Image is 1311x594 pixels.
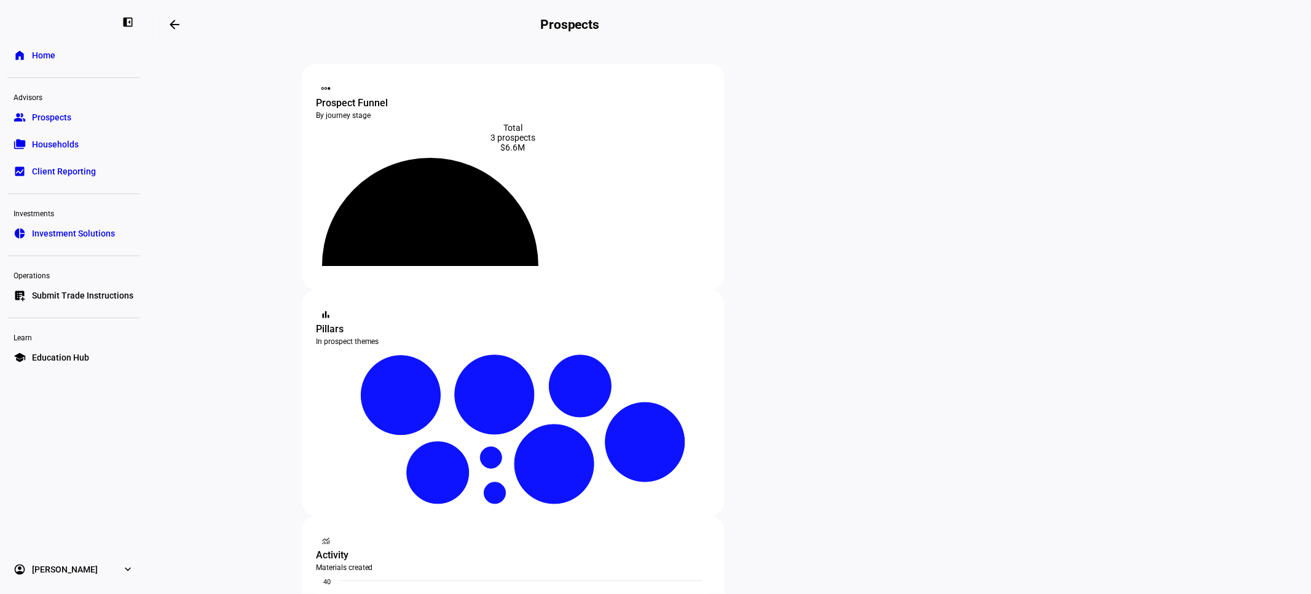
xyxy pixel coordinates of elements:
eth-mat-symbol: bid_landscape [14,165,26,178]
a: folder_copyHouseholds [7,132,140,157]
div: Prospect Funnel [317,96,710,111]
div: 3 prospects [317,133,710,143]
span: Education Hub [32,351,89,364]
div: By journey stage [317,111,710,120]
span: [PERSON_NAME] [32,563,98,576]
eth-mat-symbol: folder_copy [14,138,26,150]
span: Client Reporting [32,165,96,178]
eth-mat-symbol: group [14,111,26,123]
eth-mat-symbol: school [14,351,26,364]
span: Prospects [32,111,71,123]
h2: Prospects [540,17,599,32]
a: homeHome [7,43,140,68]
div: $6.6M [317,143,710,152]
span: Submit Trade Instructions [32,289,133,302]
eth-mat-symbol: expand_more [122,563,134,576]
eth-mat-symbol: home [14,49,26,61]
a: pie_chartInvestment Solutions [7,221,140,246]
a: groupProspects [7,105,140,130]
div: Pillars [317,322,710,337]
a: bid_landscapeClient Reporting [7,159,140,184]
span: Investment Solutions [32,227,115,240]
text: 40 [323,578,331,586]
div: Total [317,123,710,133]
mat-icon: arrow_backwards [167,17,182,32]
div: Materials created [317,563,710,573]
div: Activity [317,548,710,563]
div: Investments [7,204,140,221]
div: Advisors [7,88,140,105]
span: Home [32,49,55,61]
mat-icon: steppers [320,82,333,95]
eth-mat-symbol: pie_chart [14,227,26,240]
div: In prospect themes [317,337,710,346]
eth-mat-symbol: left_panel_close [122,16,134,28]
div: Operations [7,266,140,283]
span: Households [32,138,79,150]
eth-mat-symbol: account_circle [14,563,26,576]
eth-mat-symbol: list_alt_add [14,289,26,302]
mat-icon: bar_chart [320,308,333,321]
mat-icon: monitoring [320,534,333,547]
div: Learn [7,328,140,345]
